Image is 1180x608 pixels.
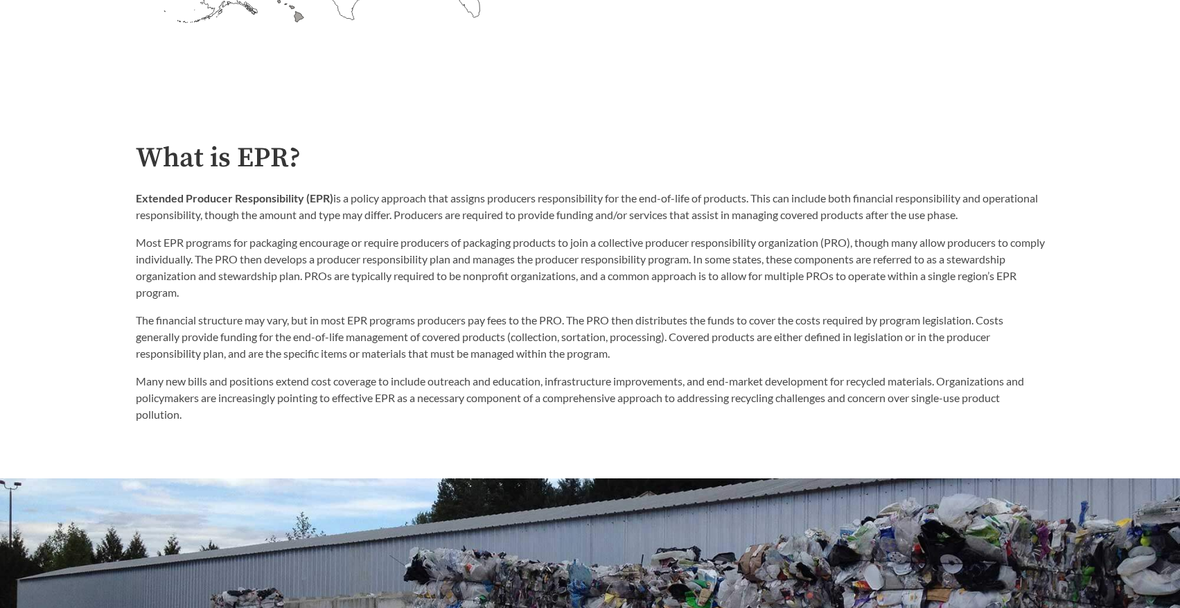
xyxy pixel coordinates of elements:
[136,143,1045,174] h2: What is EPR?
[136,191,333,205] strong: Extended Producer Responsibility (EPR)
[136,190,1045,223] p: is a policy approach that assigns producers responsibility for the end-of-life of products. This ...
[136,312,1045,362] p: The financial structure may vary, but in most EPR programs producers pay fees to the PRO. The PRO...
[136,373,1045,423] p: Many new bills and positions extend cost coverage to include outreach and education, infrastructu...
[136,234,1045,301] p: Most EPR programs for packaging encourage or require producers of packaging products to join a co...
